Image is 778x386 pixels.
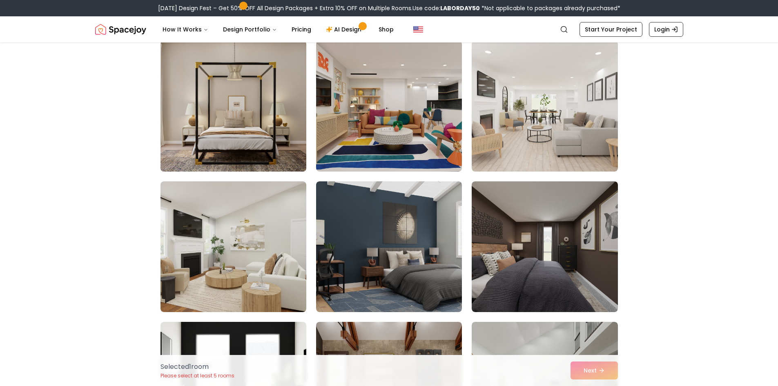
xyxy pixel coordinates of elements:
[161,362,234,372] p: Selected 1 room
[580,22,642,37] a: Start Your Project
[158,4,620,12] div: [DATE] Design Fest – Get 50% OFF All Design Packages + Extra 10% OFF on Multiple Rooms.
[413,25,423,34] img: United States
[95,21,146,38] img: Spacejoy Logo
[480,4,620,12] span: *Not applicable to packages already purchased*
[372,21,400,38] a: Shop
[156,21,215,38] button: How It Works
[412,4,480,12] span: Use code:
[157,38,310,175] img: Room room-37
[156,21,400,38] nav: Main
[316,41,462,172] img: Room room-38
[319,21,370,38] a: AI Design
[95,21,146,38] a: Spacejoy
[161,181,306,312] img: Room room-40
[649,22,683,37] a: Login
[161,373,234,379] p: Please select at least 5 rooms
[216,21,283,38] button: Design Portfolio
[472,181,617,312] img: Room room-42
[95,16,683,42] nav: Global
[472,41,617,172] img: Room room-39
[440,4,480,12] b: LABORDAY50
[285,21,318,38] a: Pricing
[316,181,462,312] img: Room room-41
